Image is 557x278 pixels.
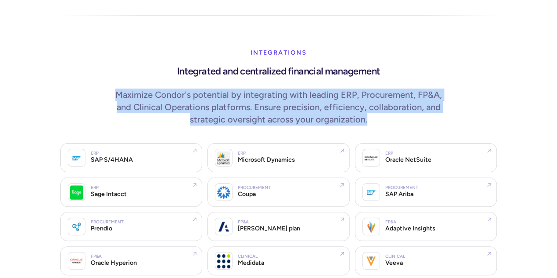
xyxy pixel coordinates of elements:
div: Oracle Hyperion [91,259,137,267]
div: [PERSON_NAME] plan [238,224,300,233]
div: ERP [91,151,99,156]
div: Integrations [251,44,307,62]
div: ERP [238,151,246,156]
a: ERPSage Intacct [60,178,203,207]
div: Oracle NetSuite [385,156,432,164]
a: ERPSAP S/4HANA [60,143,203,172]
div: Prendio [91,224,112,233]
div: ERP [91,185,99,190]
div: SAP S/4HANA [91,156,133,164]
a: FP&AOracle Hyperion [60,246,203,275]
div: Sage Intacct [91,190,127,199]
div: FP&A [385,220,396,224]
a: FP&AAdaptive Insights [355,212,497,241]
div: Clinical [385,254,405,259]
a: ClinicalVeeva [355,246,497,275]
div: ERP [385,151,393,156]
div: Medidata [238,259,264,267]
a: FP&A[PERSON_NAME] plan [207,212,350,241]
h3: Integrated and centralized financial management [177,62,380,81]
div: Procurement [91,220,124,224]
div: Procurement [385,185,418,190]
a: ProcurementCoupa [207,178,350,207]
a: ClinicalMedidata [207,246,350,275]
div: Clinical [238,254,258,259]
div: FP&A [238,220,249,224]
div: Veeva [385,259,403,267]
div: SAP Ariba [385,190,413,199]
p: Maximize Condor's potential by integrating with leading ERP, Procurement, FP&A, and Clinical Oper... [110,89,448,126]
div: Microsoft Dynamics [238,156,295,164]
a: ERPMicrosoft Dynamics [207,143,350,172]
div: FP&A [91,254,102,259]
a: ProcurementPrendio [60,212,203,241]
div: Adaptive Insights [385,224,435,233]
a: ProcurementSAP Ariba [355,178,497,207]
div: Procurement [238,185,271,190]
a: ERPOracle NetSuite [355,143,497,172]
div: Coupa [238,190,256,199]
